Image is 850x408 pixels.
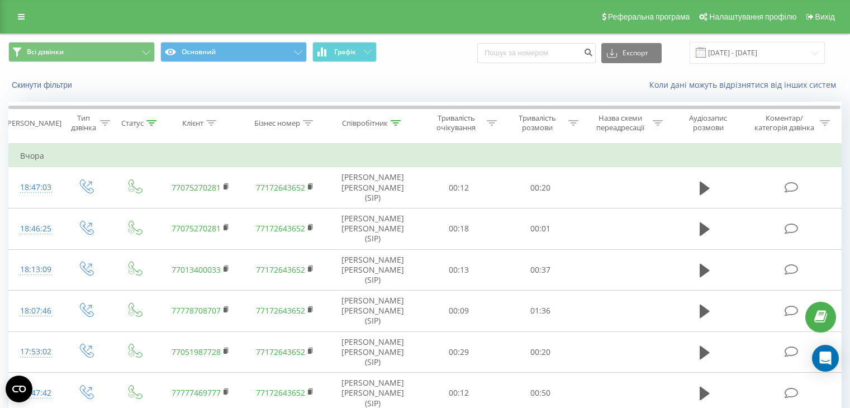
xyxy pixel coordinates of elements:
[608,12,690,21] span: Реферальна програма
[500,249,581,291] td: 00:37
[256,182,305,193] a: 77172643652
[8,42,155,62] button: Всі дзвінки
[342,118,388,128] div: Співробітник
[510,113,566,132] div: Тривалість розмови
[327,208,419,249] td: [PERSON_NAME] [PERSON_NAME] (SIP)
[6,376,32,402] button: Open CMP widget
[327,291,419,332] td: [PERSON_NAME] [PERSON_NAME] (SIP)
[172,387,221,398] a: 77777469777
[9,145,842,167] td: Вчора
[649,79,842,90] a: Коли дані можуть відрізнятися вiд інших систем
[182,118,203,128] div: Клієнт
[327,249,419,291] td: [PERSON_NAME] [PERSON_NAME] (SIP)
[160,42,307,62] button: Основний
[27,48,64,56] span: Всі дзвінки
[500,291,581,332] td: 01:36
[20,382,50,404] div: 17:47:42
[121,118,144,128] div: Статус
[477,43,596,63] input: Пошук за номером
[500,331,581,373] td: 00:20
[334,48,356,56] span: Графік
[172,347,221,357] a: 77051987728
[327,331,419,373] td: [PERSON_NAME] [PERSON_NAME] (SIP)
[419,249,500,291] td: 00:13
[256,305,305,316] a: 77172643652
[500,208,581,249] td: 00:01
[256,387,305,398] a: 77172643652
[312,42,377,62] button: Графік
[20,218,50,240] div: 18:46:25
[419,167,500,208] td: 00:12
[172,264,221,275] a: 77013400033
[676,113,741,132] div: Аудіозапис розмови
[20,177,50,198] div: 18:47:03
[815,12,835,21] span: Вихід
[812,345,839,372] div: Open Intercom Messenger
[591,113,650,132] div: Назва схеми переадресації
[429,113,485,132] div: Тривалість очікування
[20,259,50,281] div: 18:13:09
[172,305,221,316] a: 77778708707
[172,182,221,193] a: 77075270281
[500,167,581,208] td: 00:20
[5,118,61,128] div: [PERSON_NAME]
[419,208,500,249] td: 00:18
[254,118,300,128] div: Бізнес номер
[419,291,500,332] td: 00:09
[256,347,305,357] a: 77172643652
[419,331,500,373] td: 00:29
[20,341,50,363] div: 17:53:02
[327,167,419,208] td: [PERSON_NAME] [PERSON_NAME] (SIP)
[256,264,305,275] a: 77172643652
[709,12,796,21] span: Налаштування профілю
[70,113,97,132] div: Тип дзвінка
[256,223,305,234] a: 77172643652
[752,113,817,132] div: Коментар/категорія дзвінка
[172,223,221,234] a: 77075270281
[601,43,662,63] button: Експорт
[8,80,78,90] button: Скинути фільтри
[20,300,50,322] div: 18:07:46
